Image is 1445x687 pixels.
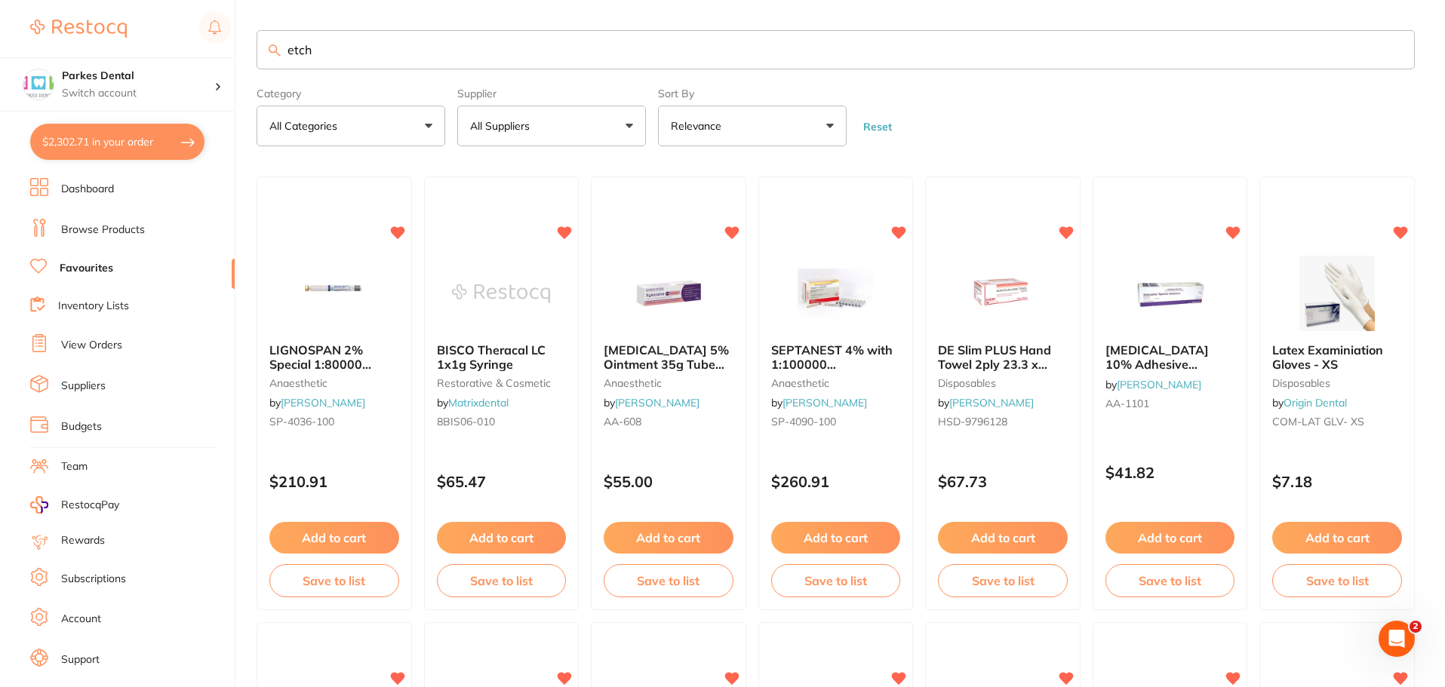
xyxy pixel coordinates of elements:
span: BISCO Theracal LC 1x1g Syringe [437,342,546,371]
button: Save to list [1272,564,1402,597]
img: DE Slim PLUS Hand Towel 2ply 23.3 x 31cm 2400 sheets [954,256,1052,331]
span: RestocqPay [61,498,119,513]
img: BISCO Theracal LC 1x1g Syringe [452,256,550,331]
b: BISCO Theracal LC 1x1g Syringe [437,343,567,371]
button: $2,302.71 in your order [30,124,204,160]
img: SEPTANEST 4% with 1:100000 adrenalin 2.2ml 2xBox 50 GOLD [786,256,884,331]
a: Budgets [61,419,102,434]
button: Save to list [938,564,1068,597]
img: Latex Examiniation Gloves - XS [1288,256,1386,331]
button: All Suppliers [457,106,646,146]
img: Restocq Logo [30,20,127,38]
a: [PERSON_NAME] [281,396,365,409]
button: Save to list [771,564,901,597]
a: Rewards [61,533,105,548]
a: Restocq Logo [30,11,127,46]
button: Add to cart [938,522,1068,554]
button: Relevance [658,106,847,146]
iframe: Intercom live chat [1379,621,1415,657]
a: Team [61,459,88,474]
span: SEPTANEST 4% with 1:100000 [MEDICAL_DATA] 2.2ml 2xBox 50 GOLD [771,342,898,399]
b: XYLOCAINE 10% Adhesive Ointment 15g Tube Topical [1105,343,1235,371]
span: by [771,396,867,409]
a: [PERSON_NAME] [615,396,699,409]
span: [MEDICAL_DATA] 10% Adhesive Ointment 15g Tube Topical [1105,342,1217,399]
a: [PERSON_NAME] [1117,378,1201,391]
a: Subscriptions [61,572,126,587]
span: AA-608 [604,415,641,428]
label: Supplier [457,87,646,100]
b: XYLOCAINE 5% Ointment 35g Tube Topical Anaesthetic [604,343,733,371]
small: restorative & cosmetic [437,377,567,389]
span: [MEDICAL_DATA] 5% Ointment 35g Tube Topical Anaesthetic [604,342,729,385]
a: RestocqPay [30,496,119,514]
a: [PERSON_NAME] [949,396,1034,409]
b: LIGNOSPAN 2% Special 1:80000 adrenalin 2.2ml 2xBox 50 Blue [269,343,399,371]
span: AA-1101 [1105,397,1149,410]
p: All Categories [269,118,343,133]
img: Parkes Dental [23,69,54,100]
span: DE Slim PLUS Hand Towel 2ply 23.3 x 31cm 2400 sheets [938,342,1051,385]
img: XYLOCAINE 5% Ointment 35g Tube Topical Anaesthetic [620,256,718,331]
p: Switch account [62,86,214,101]
a: Favourites [60,261,113,276]
span: HSD-9796128 [938,415,1007,428]
span: by [1272,396,1347,409]
a: Matrixdental [448,396,509,409]
button: All Categories [257,106,445,146]
p: $55.00 [604,473,733,490]
span: by [437,396,509,409]
a: Origin Dental [1284,396,1347,409]
span: by [269,396,365,409]
small: anaesthetic [771,377,901,389]
button: Add to cart [269,522,399,554]
b: Latex Examiniation Gloves - XS [1272,343,1402,371]
label: Sort By [658,87,847,100]
span: 2 [1410,621,1422,633]
button: Save to list [269,564,399,597]
img: RestocqPay [30,496,48,514]
button: Save to list [437,564,567,597]
button: Add to cart [771,522,901,554]
p: $260.91 [771,473,901,490]
button: Add to cart [1272,522,1402,554]
button: Save to list [604,564,733,597]
a: Support [61,652,100,667]
p: $65.47 [437,473,567,490]
a: [PERSON_NAME] [782,396,867,409]
b: SEPTANEST 4% with 1:100000 adrenalin 2.2ml 2xBox 50 GOLD [771,343,901,371]
p: $7.18 [1272,473,1402,490]
p: All Suppliers [470,118,536,133]
span: COM-LAT GLV- XS [1272,415,1364,428]
a: Dashboard [61,182,114,197]
b: DE Slim PLUS Hand Towel 2ply 23.3 x 31cm 2400 sheets [938,343,1068,371]
img: XYLOCAINE 10% Adhesive Ointment 15g Tube Topical [1121,256,1219,331]
span: 8BIS06-010 [437,415,495,428]
span: by [604,396,699,409]
a: Suppliers [61,379,106,394]
span: by [1105,378,1201,391]
p: $210.91 [269,473,399,490]
span: SP-4090-100 [771,415,836,428]
a: Inventory Lists [58,299,129,314]
p: $41.82 [1105,464,1235,481]
input: Search Favourite Products [257,30,1415,69]
button: Reset [859,120,896,133]
button: Save to list [1105,564,1235,597]
p: Relevance [671,118,727,133]
small: anaesthetic [269,377,399,389]
a: Browse Products [61,222,145,238]
button: Add to cart [1105,522,1235,554]
label: Category [257,87,445,100]
span: SP-4036-100 [269,415,334,428]
a: Account [61,612,101,627]
span: LIGNOSPAN 2% Special 1:80000 [MEDICAL_DATA] 2.2ml 2xBox 50 Blue [269,342,387,399]
span: by [938,396,1034,409]
button: Add to cart [437,522,567,554]
img: LIGNOSPAN 2% Special 1:80000 adrenalin 2.2ml 2xBox 50 Blue [285,256,383,331]
a: View Orders [61,338,122,353]
button: Add to cart [604,522,733,554]
small: disposables [938,377,1068,389]
small: disposables [1272,377,1402,389]
p: $67.73 [938,473,1068,490]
